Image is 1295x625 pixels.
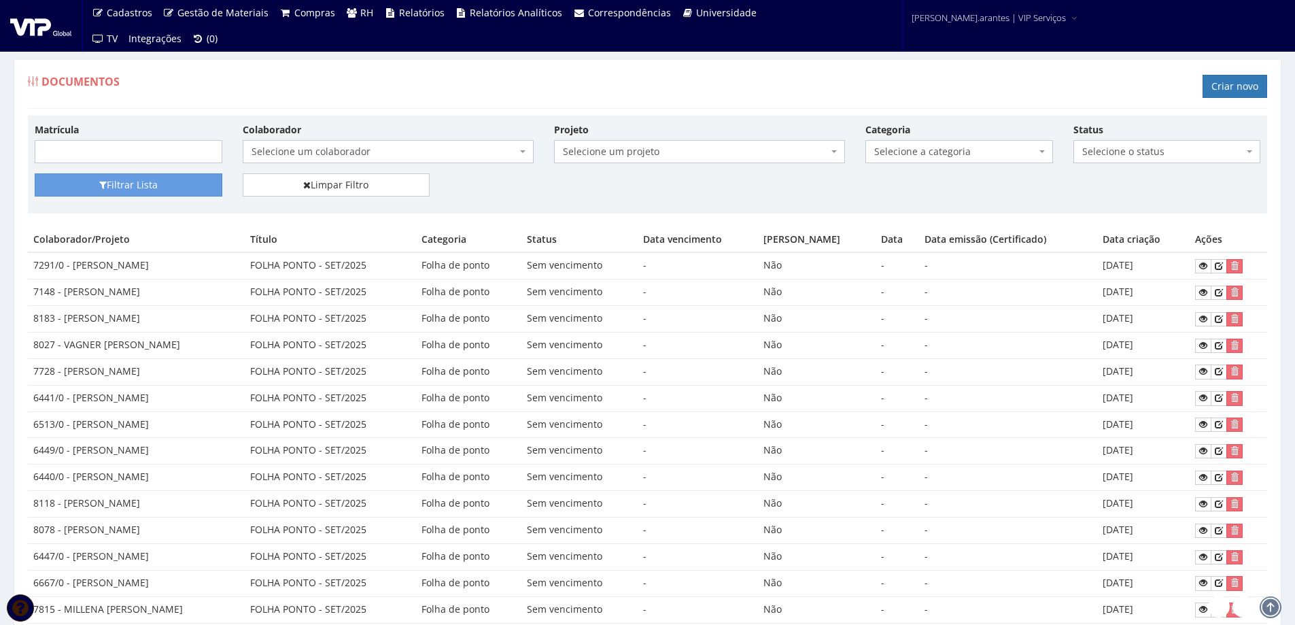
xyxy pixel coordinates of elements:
[245,543,415,570] td: FOLHA PONTO - SET/2025
[758,491,876,518] td: Não
[521,411,637,438] td: Sem vencimento
[758,385,876,411] td: Não
[758,543,876,570] td: Não
[41,74,120,89] span: Documentos
[416,227,522,252] th: Categoria
[245,596,415,623] td: FOLHA PONTO - SET/2025
[563,145,828,158] span: Selecione um projeto
[521,491,637,518] td: Sem vencimento
[876,227,919,252] th: Data
[245,570,415,596] td: FOLHA PONTO - SET/2025
[638,411,758,438] td: -
[416,543,522,570] td: Folha de ponto
[554,123,589,137] label: Projeto
[521,518,637,544] td: Sem vencimento
[758,438,876,464] td: Não
[638,491,758,518] td: -
[919,596,1097,623] td: -
[28,518,245,544] td: 8078 - [PERSON_NAME]
[919,464,1097,491] td: -
[28,543,245,570] td: 6447/0 - [PERSON_NAME]
[919,252,1097,279] td: -
[638,596,758,623] td: -
[245,358,415,385] td: FOLHA PONTO - SET/2025
[638,358,758,385] td: -
[28,596,245,623] td: 7815 - MILLENA [PERSON_NAME]
[245,491,415,518] td: FOLHA PONTO - SET/2025
[1097,596,1190,623] td: [DATE]
[758,227,876,252] th: [PERSON_NAME]
[128,32,182,45] span: Integrações
[521,280,637,306] td: Sem vencimento
[521,464,637,491] td: Sem vencimento
[638,252,758,279] td: -
[28,252,245,279] td: 7291/0 - [PERSON_NAME]
[1082,145,1244,158] span: Selecione o status
[416,411,522,438] td: Folha de ponto
[919,358,1097,385] td: -
[758,464,876,491] td: Não
[1073,140,1261,163] span: Selecione o status
[28,227,245,252] th: Colaborador/Projeto
[416,252,522,279] td: Folha de ponto
[919,332,1097,358] td: -
[919,385,1097,411] td: -
[876,491,919,518] td: -
[638,332,758,358] td: -
[252,145,517,158] span: Selecione um colaborador
[696,6,757,19] span: Universidade
[758,570,876,596] td: Não
[245,227,415,252] th: Título
[28,491,245,518] td: 8118 - [PERSON_NAME]
[245,518,415,544] td: FOLHA PONTO - SET/2025
[638,543,758,570] td: -
[919,570,1097,596] td: -
[360,6,373,19] span: RH
[470,6,562,19] span: Relatórios Analíticos
[35,173,222,197] button: Filtrar Lista
[638,518,758,544] td: -
[521,543,637,570] td: Sem vencimento
[1097,332,1190,358] td: [DATE]
[28,438,245,464] td: 6449/0 - [PERSON_NAME]
[123,26,187,52] a: Integrações
[876,252,919,279] td: -
[1097,411,1190,438] td: [DATE]
[919,491,1097,518] td: -
[638,306,758,333] td: -
[865,123,910,137] label: Categoria
[243,173,430,197] a: Limpar Filtro
[1097,280,1190,306] td: [DATE]
[10,16,71,36] img: logo
[416,464,522,491] td: Folha de ponto
[1097,385,1190,411] td: [DATE]
[416,570,522,596] td: Folha de ponto
[521,385,637,411] td: Sem vencimento
[243,140,534,163] span: Selecione um colaborador
[876,306,919,333] td: -
[416,438,522,464] td: Folha de ponto
[758,332,876,358] td: Não
[638,570,758,596] td: -
[28,411,245,438] td: 6513/0 - [PERSON_NAME]
[758,280,876,306] td: Não
[919,306,1097,333] td: -
[919,411,1097,438] td: -
[416,596,522,623] td: Folha de ponto
[638,227,758,252] th: Data vencimento
[28,306,245,333] td: 8183 - [PERSON_NAME]
[245,411,415,438] td: FOLHA PONTO - SET/2025
[521,252,637,279] td: Sem vencimento
[919,280,1097,306] td: -
[243,123,301,137] label: Colaborador
[1097,227,1190,252] th: Data criação
[912,11,1066,24] span: [PERSON_NAME].arantes | VIP Serviços
[245,385,415,411] td: FOLHA PONTO - SET/2025
[1097,306,1190,333] td: [DATE]
[245,280,415,306] td: FOLHA PONTO - SET/2025
[1190,227,1267,252] th: Ações
[865,140,1053,163] span: Selecione a categoria
[28,332,245,358] td: 8027 - VAGNER [PERSON_NAME]
[638,438,758,464] td: -
[638,385,758,411] td: -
